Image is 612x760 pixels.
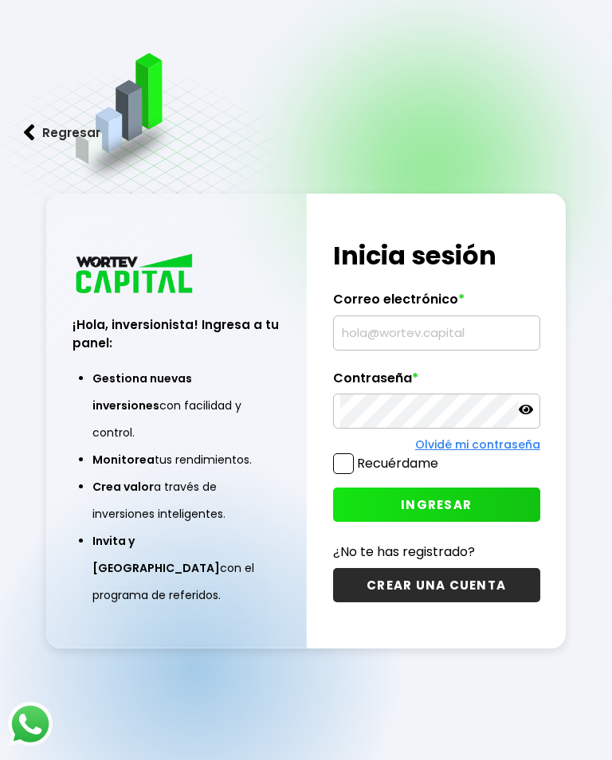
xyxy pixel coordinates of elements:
[8,702,53,746] img: logos_whatsapp-icon.242b2217.svg
[333,488,540,522] button: INGRESAR
[357,454,438,472] label: Recuérdame
[24,124,35,141] img: flecha izquierda
[333,292,540,315] label: Correo electrónico
[92,479,154,495] span: Crea valor
[333,568,540,602] button: CREAR UNA CUENTA
[333,542,540,562] p: ¿No te has registrado?
[73,252,198,299] img: logo_wortev_capital
[340,316,533,350] input: hola@wortev.capital
[92,365,260,446] li: con facilidad y control.
[92,452,155,468] span: Monitorea
[401,496,472,513] span: INGRESAR
[415,437,540,452] a: Olvidé mi contraseña
[333,542,540,602] a: ¿No te has registrado?CREAR UNA CUENTA
[333,237,540,275] h1: Inicia sesión
[333,370,540,394] label: Contraseña
[92,533,220,576] span: Invita y [GEOGRAPHIC_DATA]
[92,370,192,413] span: Gestiona nuevas inversiones
[92,473,260,527] li: a través de inversiones inteligentes.
[92,527,260,609] li: con el programa de referidos.
[73,315,280,352] h3: ¡Hola, inversionista! Ingresa a tu panel:
[92,446,260,473] li: tus rendimientos.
